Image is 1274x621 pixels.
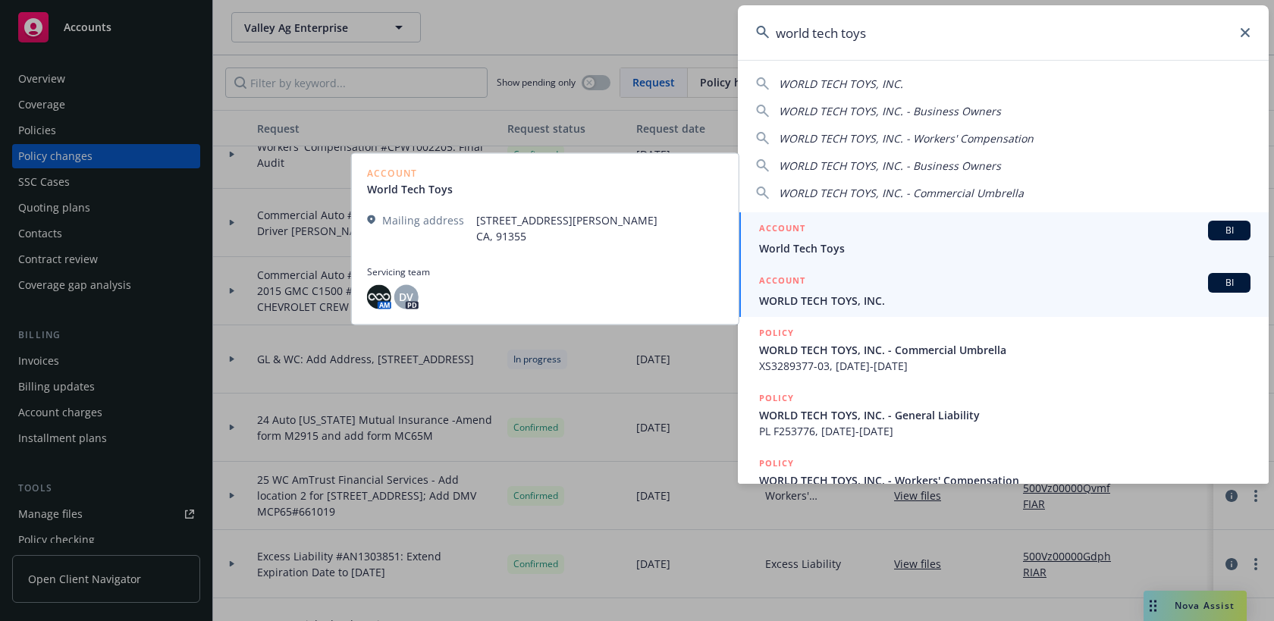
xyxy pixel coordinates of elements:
span: XS3289377-03, [DATE]-[DATE] [759,358,1250,374]
h5: ACCOUNT [759,221,805,239]
span: BI [1214,276,1244,290]
span: PL F253776, [DATE]-[DATE] [759,423,1250,439]
a: POLICYWORLD TECH TOYS, INC. - Commercial UmbrellaXS3289377-03, [DATE]-[DATE] [738,317,1269,382]
span: World Tech Toys [759,240,1250,256]
span: WORLD TECH TOYS, INC. - Workers' Compensation [779,131,1034,146]
h5: POLICY [759,390,794,406]
h5: POLICY [759,456,794,471]
h5: POLICY [759,325,794,340]
a: POLICYWORLD TECH TOYS, INC. - General LiabilityPL F253776, [DATE]-[DATE] [738,382,1269,447]
a: ACCOUNTBIWorld Tech Toys [738,212,1269,265]
span: WORLD TECH TOYS, INC. [759,293,1250,309]
span: WORLD TECH TOYS, INC. - General Liability [759,407,1250,423]
a: ACCOUNTBIWORLD TECH TOYS, INC. [738,265,1269,317]
span: WORLD TECH TOYS, INC. - Business Owners [779,158,1001,173]
span: WORLD TECH TOYS, INC. [779,77,903,91]
input: Search... [738,5,1269,60]
span: BI [1214,224,1244,237]
h5: ACCOUNT [759,273,805,291]
a: POLICYWORLD TECH TOYS, INC. - Workers' Compensation [738,447,1269,513]
span: WORLD TECH TOYS, INC. - Commercial Umbrella [759,342,1250,358]
span: WORLD TECH TOYS, INC. - Commercial Umbrella [779,186,1024,200]
span: WORLD TECH TOYS, INC. - Workers' Compensation [759,472,1250,488]
span: WORLD TECH TOYS, INC. - Business Owners [779,104,1001,118]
